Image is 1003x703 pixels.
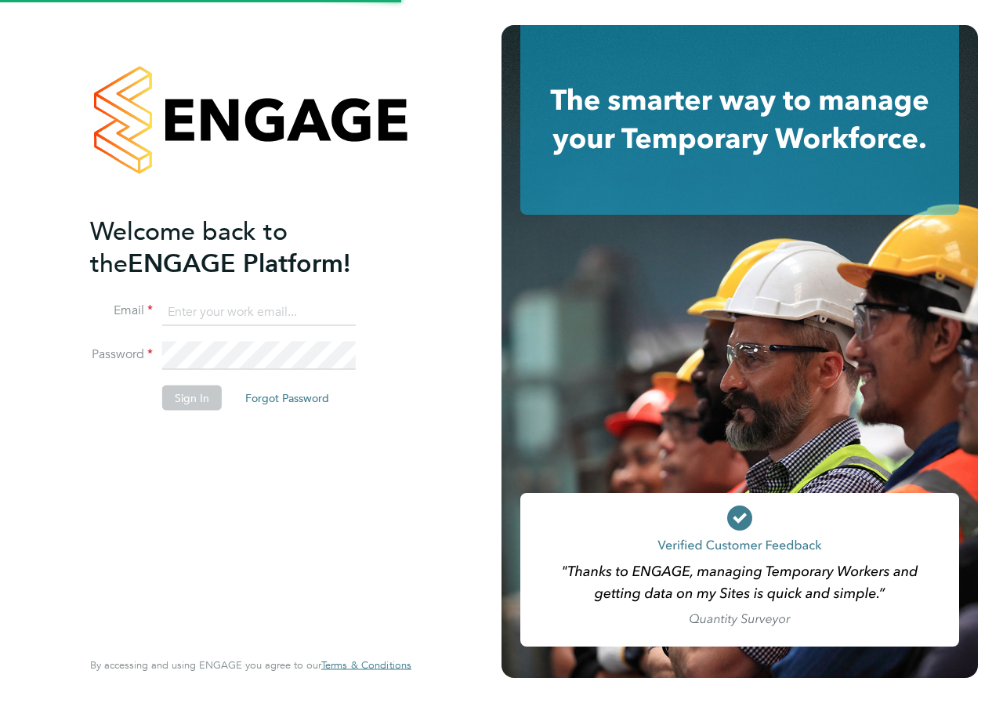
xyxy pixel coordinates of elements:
[162,298,356,326] input: Enter your work email...
[90,215,396,279] h2: ENGAGE Platform!
[90,346,153,363] label: Password
[321,659,411,672] a: Terms & Conditions
[90,658,411,672] span: By accessing and using ENGAGE you agree to our
[233,386,342,411] button: Forgot Password
[162,386,222,411] button: Sign In
[321,658,411,672] span: Terms & Conditions
[90,216,288,278] span: Welcome back to the
[90,303,153,319] label: Email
